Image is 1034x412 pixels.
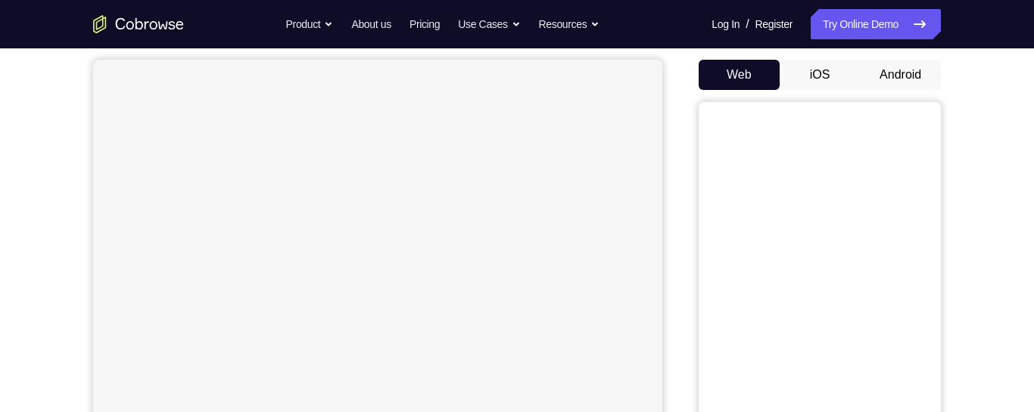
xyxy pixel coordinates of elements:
a: About us [351,9,391,39]
button: Product [286,9,334,39]
button: Android [860,60,941,90]
button: iOS [780,60,861,90]
a: Pricing [410,9,440,39]
a: Log In [712,9,740,39]
a: Try Online Demo [811,9,941,39]
button: Web [699,60,780,90]
a: Register [755,9,793,39]
a: Go to the home page [93,15,184,33]
button: Resources [539,9,600,39]
span: / [746,15,749,33]
button: Use Cases [458,9,520,39]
